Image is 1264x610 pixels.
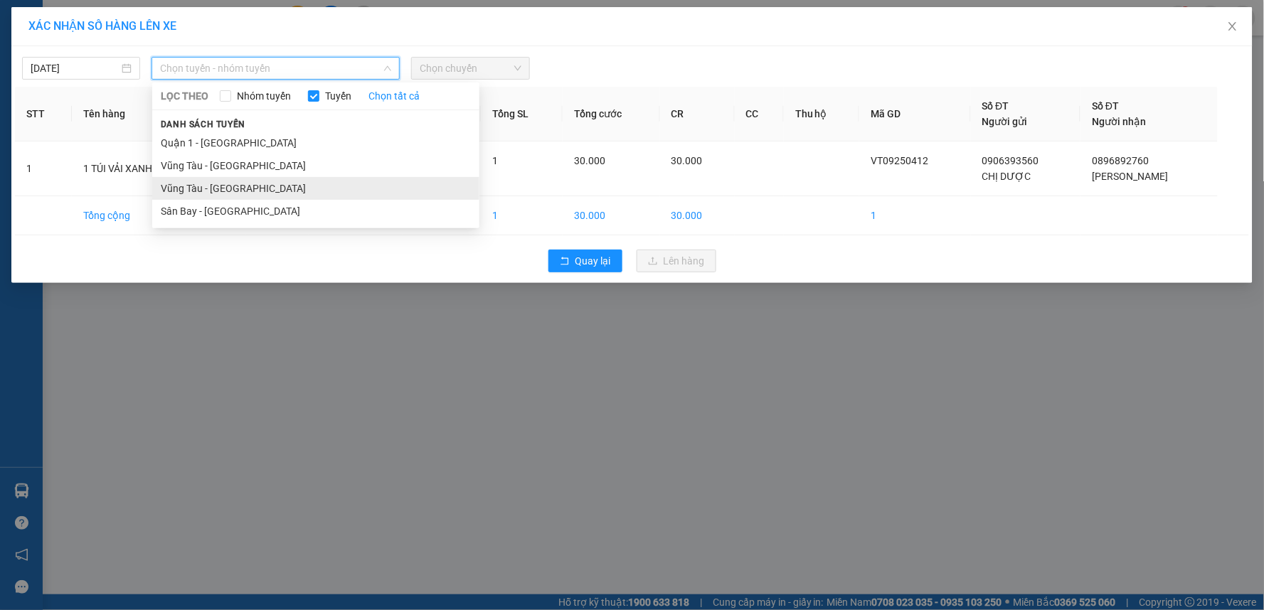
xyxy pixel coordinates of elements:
span: 30.000 [574,155,605,166]
div: CHỊ DƯỢC [12,46,126,63]
span: Gửi: [12,14,34,28]
span: XÁC NHẬN SỐ HÀNG LÊN XE [28,19,176,33]
th: CR [660,87,735,141]
div: 0896892760 [136,80,250,100]
td: 30.000 [563,196,660,235]
button: rollbackQuay lại [548,250,622,272]
th: Tên hàng [72,87,198,141]
th: Thu hộ [784,87,859,141]
th: Tổng cước [563,87,660,141]
td: 1 TÚI VẢI XANH [72,141,198,196]
span: Danh sách tuyến [152,118,254,131]
th: CC [735,87,784,141]
input: 13/09/2025 [31,60,119,76]
a: Chọn tất cả [368,88,420,104]
div: VP 108 [PERSON_NAME] [12,12,126,46]
td: Tổng cộng [72,196,198,235]
span: rollback [560,256,570,267]
td: 1 [481,196,563,235]
span: CHỊ DƯỢC [982,171,1031,182]
td: 1 [859,196,970,235]
span: 30.000 [671,155,703,166]
span: Chọn chuyến [420,58,521,79]
span: VT09250412 [871,155,928,166]
th: Tổng SL [481,87,563,141]
li: Sân Bay - [GEOGRAPHIC_DATA] [152,200,479,223]
th: Mã GD [859,87,970,141]
div: 0906393560 [12,63,126,83]
span: Tuyến [319,88,357,104]
span: LỌC THEO [161,88,208,104]
span: Người nhận [1092,116,1146,127]
button: Close [1213,7,1253,47]
button: uploadLên hàng [637,250,716,272]
span: 0896892760 [1092,155,1149,166]
div: VP 184 [PERSON_NAME] - HCM [136,12,250,63]
span: [PERSON_NAME] [1092,171,1168,182]
td: 1 [15,141,72,196]
span: 0906393560 [982,155,1039,166]
span: Quay lại [575,253,611,269]
li: Quận 1 - [GEOGRAPHIC_DATA] [152,132,479,154]
span: Chọn tuyến - nhóm tuyến [160,58,391,79]
span: close [1227,21,1238,32]
span: down [383,64,392,73]
span: Nhận: [136,14,170,28]
li: Vũng Tàu - [GEOGRAPHIC_DATA] [152,154,479,177]
span: Người gửi [982,116,1028,127]
td: 30.000 [660,196,735,235]
span: Số ĐT [1092,100,1119,112]
li: Vũng Tàu - [GEOGRAPHIC_DATA] [152,177,479,200]
span: Số ĐT [982,100,1009,112]
span: 1 [492,155,498,166]
th: STT [15,87,72,141]
span: VPNVT [156,100,225,125]
span: Nhóm tuyến [231,88,297,104]
div: [PERSON_NAME] [136,63,250,80]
